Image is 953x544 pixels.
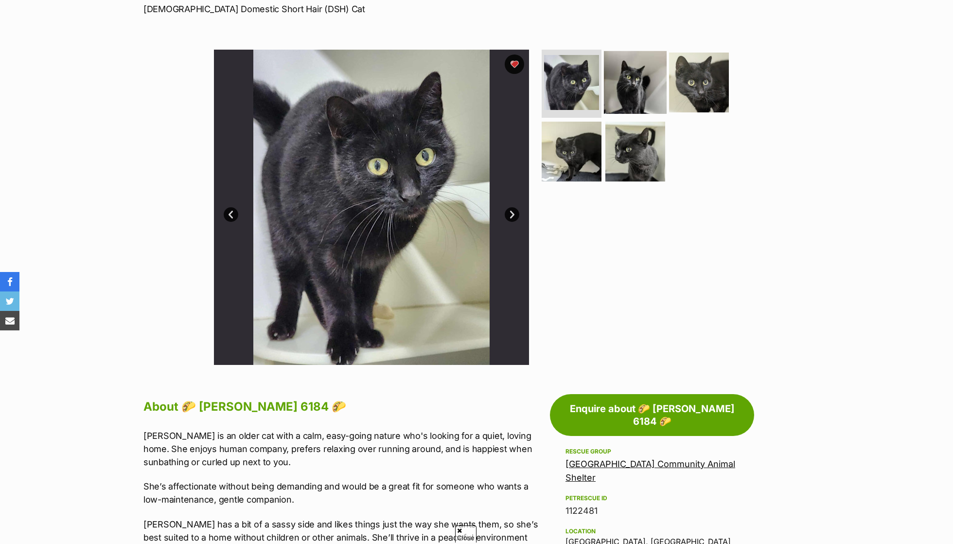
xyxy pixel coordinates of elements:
[224,207,238,222] a: Prev
[550,394,754,436] a: Enquire about 🌮 [PERSON_NAME] 6184 🌮
[565,527,739,535] div: Location
[565,504,739,518] div: 1122481
[143,480,545,506] p: She’s affectionate without being demanding and would be a great fit for someone who wants a low-m...
[143,396,545,417] h2: About 🌮 [PERSON_NAME] 6184 🌮
[544,55,599,110] img: Photo of 🌮 Frankie 6184 🌮
[214,50,529,365] img: Photo of 🌮 Frankie 6184 🌮
[143,429,545,469] p: [PERSON_NAME] is an older cat with a calm, easy-going nature who's looking for a quiet, loving ho...
[669,53,729,112] img: Photo of 🌮 Frankie 6184 🌮
[505,54,524,74] button: favourite
[143,2,555,16] p: [DEMOGRAPHIC_DATA] Domestic Short Hair (DSH) Cat
[605,122,665,181] img: Photo of 🌮 Frankie 6184 🌮
[565,459,735,483] a: [GEOGRAPHIC_DATA] Community Animal Shelter
[542,122,601,181] img: Photo of 🌮 Frankie 6184 🌮
[604,51,667,114] img: Photo of 🌮 Frankie 6184 🌮
[565,448,739,455] div: Rescue group
[565,494,739,502] div: PetRescue ID
[455,526,476,543] span: Close
[505,207,519,222] a: Next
